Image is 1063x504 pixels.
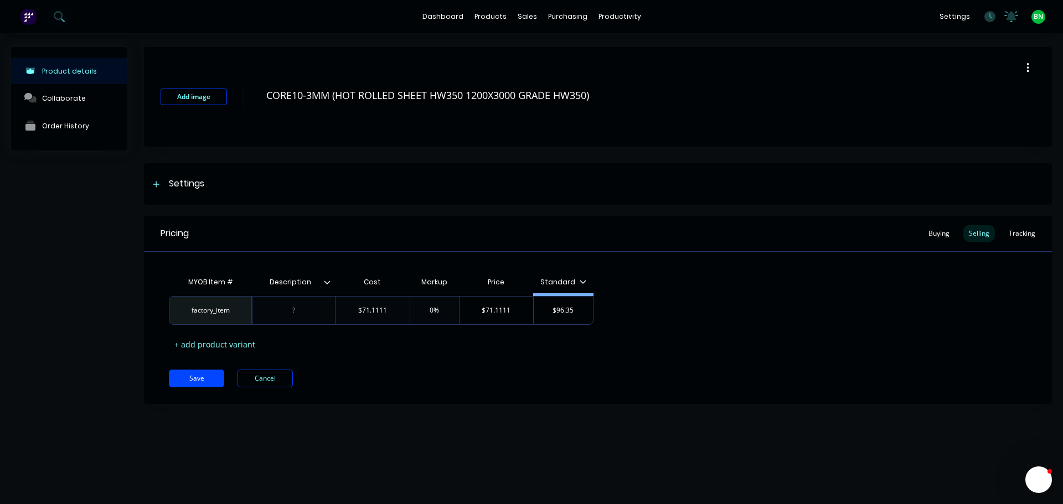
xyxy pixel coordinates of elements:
[336,297,410,324] div: $71.1111
[169,336,261,353] div: + add product variant
[161,89,227,105] button: Add image
[169,177,204,191] div: Settings
[169,370,224,387] button: Save
[534,297,593,324] div: $96.35
[963,225,995,242] div: Selling
[593,8,647,25] div: productivity
[923,225,955,242] div: Buying
[540,277,586,287] div: Standard
[543,8,593,25] div: purchasing
[407,297,462,324] div: 0%
[11,84,127,112] button: Collaborate
[161,227,189,240] div: Pricing
[469,8,512,25] div: products
[11,112,127,139] button: Order History
[169,271,252,293] div: MYOB Item #
[512,8,543,25] div: sales
[417,8,469,25] a: dashboard
[1034,12,1043,22] span: BN
[180,305,241,315] div: factory_item
[410,271,459,293] div: Markup
[934,8,976,25] div: settings
[1025,466,1052,493] iframe: Intercom live chat
[460,297,534,324] div: $71.1111
[261,82,961,108] textarea: CORE10-3MM (HOT ROLLED SHEET HW350 1200X3000 GRADE HW350)
[42,94,86,102] div: Collaborate
[335,271,410,293] div: Cost
[252,268,328,296] div: Description
[459,271,534,293] div: Price
[42,67,97,75] div: Product details
[252,271,335,293] div: Description
[42,122,89,130] div: Order History
[1003,225,1041,242] div: Tracking
[238,370,293,387] button: Cancel
[11,58,127,84] button: Product details
[20,8,37,25] img: Factory
[169,296,594,325] div: factory_item$71.11110%$71.1111$96.35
